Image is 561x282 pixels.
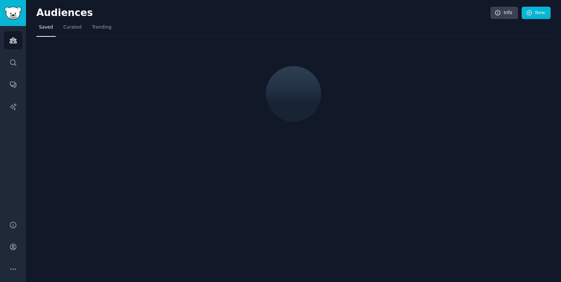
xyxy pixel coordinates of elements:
a: Info [491,7,518,19]
a: Saved [36,22,56,37]
a: Trending [89,22,114,37]
span: Curated [63,24,82,31]
span: Saved [39,24,53,31]
span: Trending [92,24,111,31]
a: New [522,7,551,19]
h2: Audiences [36,7,491,19]
a: Curated [61,22,84,37]
img: GummySearch logo [4,7,22,20]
